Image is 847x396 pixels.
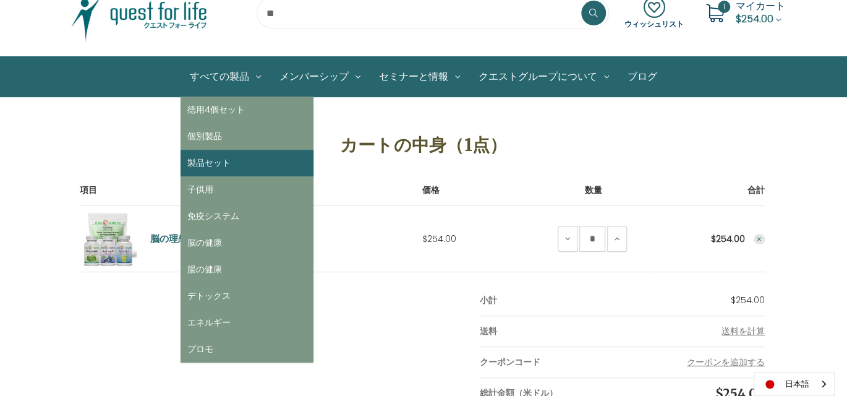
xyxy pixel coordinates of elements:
button: 送料を計算 [721,325,765,338]
th: 数量 [537,184,651,206]
span: $254.00 [731,294,765,306]
a: メンバーシップ [270,57,370,97]
a: 個別製品 [181,123,313,150]
strong: 小計 [479,294,496,306]
a: 腸の健康 [181,256,313,283]
strong: クーポンコード [479,356,540,368]
a: 脳の理想健康セット [150,232,234,246]
span: $254.00 [422,233,456,245]
h1: カートの中身（1点） [80,132,767,158]
th: 項目 [80,184,422,206]
aside: Language selected: 日本語 [754,372,835,396]
button: Remove Ideal Brain Set from cart [754,234,765,245]
strong: 送料 [479,325,496,337]
a: 脳の健康 [181,230,313,256]
a: 製品セット [181,150,313,176]
a: プロモ [181,336,313,363]
span: $254.00 [736,12,773,26]
a: クエストグループについて [469,57,618,97]
a: ブログ [618,57,666,97]
strong: $254.00 [711,233,745,245]
th: 価格 [422,184,537,206]
span: 1 [718,1,730,13]
a: 日本語 [754,372,834,395]
a: すべての製品 [181,57,270,97]
a: セミナーと情報 [370,57,469,97]
button: クーポンを追加する [687,356,765,369]
th: 合計 [650,184,765,206]
div: Language [754,372,835,396]
a: 徳用4個セット [181,97,313,123]
input: Ideal Brain Set [579,226,605,252]
span: 送料を計算 [721,325,765,337]
a: 子供用 [181,176,313,203]
a: エネルギー [181,309,313,336]
a: デトックス [181,283,313,309]
a: 免疫システム [181,203,313,230]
